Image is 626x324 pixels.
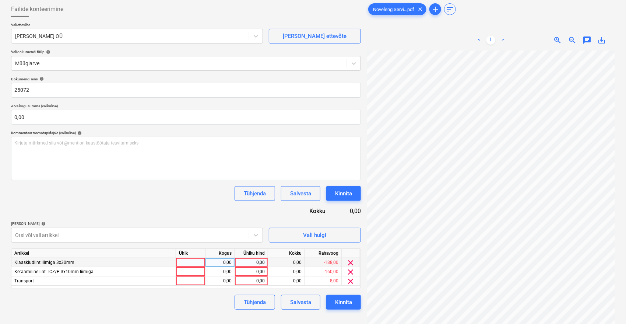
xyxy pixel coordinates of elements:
div: 0,00 [337,207,361,215]
p: Arve kogusumma (valikuline) [11,104,361,110]
div: 0,00 [208,276,232,286]
span: clear [416,5,425,14]
a: Next page [498,36,507,45]
button: [PERSON_NAME] ettevõte [269,29,361,43]
button: Salvesta [281,295,320,310]
span: Failide konteerimine [11,5,63,14]
span: Keraamiline lint TCZ/P 3x10mm liimiga [14,269,94,274]
a: Page 1 is your current page [486,36,495,45]
span: help [76,131,82,135]
span: clear [347,277,355,286]
span: add [431,5,440,14]
div: Vali hulgi [303,230,326,240]
div: Vali dokumendi tüüp [11,49,361,54]
div: Rahavoog [305,249,342,258]
div: Artikkel [11,249,176,258]
div: Kinnita [335,189,352,198]
div: -188,00 [305,258,342,267]
div: Kogus [205,249,235,258]
button: Tühjenda [235,295,275,310]
div: -8,00 [305,276,342,286]
span: help [38,77,44,81]
div: Ühik [176,249,205,258]
div: [PERSON_NAME] ettevõte [283,31,347,41]
div: Kinnita [335,297,352,307]
div: Kommentaar raamatupidajale (valikuline) [11,130,361,135]
div: 0,00 [238,267,265,276]
button: Tühjenda [235,186,275,201]
span: zoom_out [568,36,577,45]
div: 0,00 [268,258,305,267]
div: -160,00 [305,267,342,276]
div: 0,00 [268,276,305,286]
div: Dokumendi nimi [11,77,361,81]
span: sort [446,5,454,14]
span: help [45,50,50,54]
span: help [40,222,46,226]
input: Arve kogusumma (valikuline) [11,110,361,125]
p: Vali ettevõte [11,22,263,29]
div: Kokku [268,249,305,258]
div: Salvesta [290,189,311,198]
span: zoom_in [553,36,562,45]
div: [PERSON_NAME] [11,221,263,226]
div: Ühiku hind [235,249,268,258]
div: 0,00 [208,267,232,276]
div: 0,00 [268,267,305,276]
div: Noveleng Servi...pdf [368,3,426,15]
span: save_alt [597,36,606,45]
span: clear [347,268,355,276]
div: 0,00 [238,276,265,286]
span: Transport [14,278,34,283]
span: Noveleng Servi...pdf [369,7,419,12]
button: Vali hulgi [269,228,361,243]
span: Klaaskiudlint liimiga 3x30mm [14,260,74,265]
div: Kokku [265,207,337,215]
button: Salvesta [281,186,320,201]
div: 0,00 [238,258,265,267]
div: Salvesta [290,297,311,307]
input: Dokumendi nimi [11,83,361,98]
div: 0,00 [208,258,232,267]
div: Tühjenda [244,297,266,307]
a: Previous page [475,36,483,45]
span: clear [347,258,355,267]
div: Tühjenda [244,189,266,198]
button: Kinnita [326,186,361,201]
span: chat [583,36,591,45]
button: Kinnita [326,295,361,310]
